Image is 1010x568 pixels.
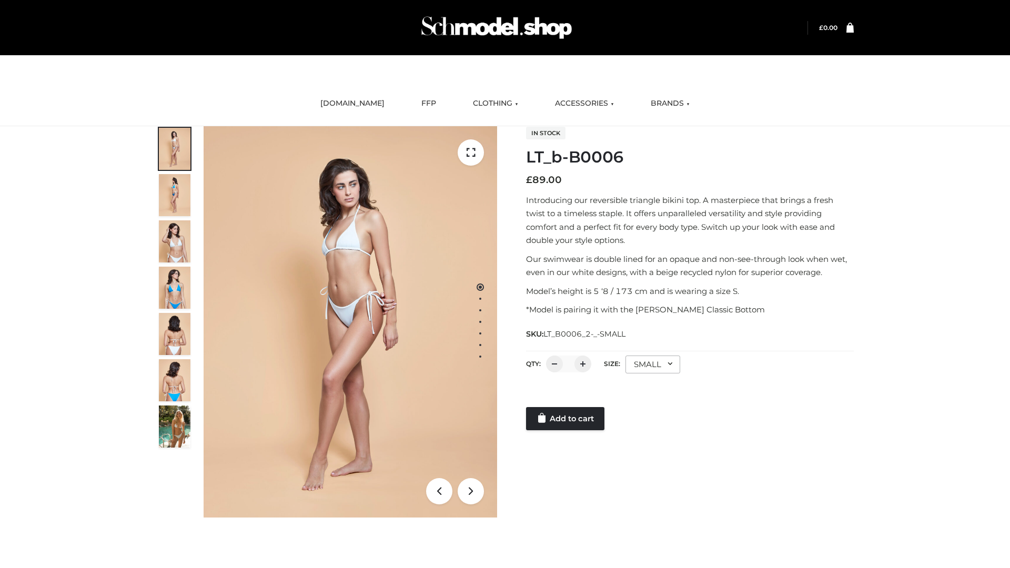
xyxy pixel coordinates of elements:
[526,303,854,317] p: *Model is pairing it with the [PERSON_NAME] Classic Bottom
[204,126,497,518] img: ArielClassicBikiniTop_CloudNine_AzureSky_OW114ECO_1
[465,92,526,115] a: CLOTHING
[547,92,622,115] a: ACCESSORIES
[625,356,680,373] div: SMALL
[159,128,190,170] img: ArielClassicBikiniTop_CloudNine_AzureSky_OW114ECO_1-scaled.jpg
[526,360,541,368] label: QTY:
[413,92,444,115] a: FFP
[526,194,854,247] p: Introducing our reversible triangle bikini top. A masterpiece that brings a fresh twist to a time...
[418,7,575,48] img: Schmodel Admin 964
[526,252,854,279] p: Our swimwear is double lined for an opaque and non-see-through look when wet, even in our white d...
[159,359,190,401] img: ArielClassicBikiniTop_CloudNine_AzureSky_OW114ECO_8-scaled.jpg
[819,24,837,32] bdi: 0.00
[526,407,604,430] a: Add to cart
[604,360,620,368] label: Size:
[159,220,190,262] img: ArielClassicBikiniTop_CloudNine_AzureSky_OW114ECO_3-scaled.jpg
[159,405,190,448] img: Arieltop_CloudNine_AzureSky2.jpg
[819,24,837,32] a: £0.00
[159,174,190,216] img: ArielClassicBikiniTop_CloudNine_AzureSky_OW114ECO_2-scaled.jpg
[526,127,565,139] span: In stock
[526,174,562,186] bdi: 89.00
[159,313,190,355] img: ArielClassicBikiniTop_CloudNine_AzureSky_OW114ECO_7-scaled.jpg
[643,92,698,115] a: BRANDS
[159,267,190,309] img: ArielClassicBikiniTop_CloudNine_AzureSky_OW114ECO_4-scaled.jpg
[526,328,627,340] span: SKU:
[543,329,625,339] span: LT_B0006_2-_-SMALL
[526,285,854,298] p: Model’s height is 5 ‘8 / 173 cm and is wearing a size S.
[526,148,854,167] h1: LT_b-B0006
[819,24,823,32] span: £
[312,92,392,115] a: [DOMAIN_NAME]
[526,174,532,186] span: £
